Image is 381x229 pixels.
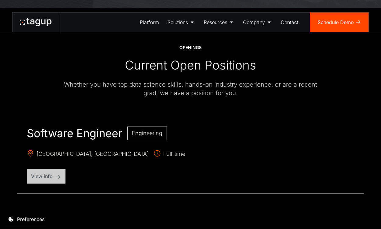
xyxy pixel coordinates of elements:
a: Contact [277,13,303,32]
div: Platform [140,19,159,26]
div: Preferences [17,216,44,223]
div: Company [243,19,265,26]
a: Schedule Demo [310,13,369,32]
a: Platform [136,13,163,32]
a: Resources [199,13,239,32]
div: OPENINGS [179,45,202,51]
h2: Software Engineer [27,127,122,140]
a: Solutions [163,13,199,32]
div: Contact [281,19,298,26]
div: Resources [204,19,227,26]
a: Company [239,13,277,32]
span: [GEOGRAPHIC_DATA], [GEOGRAPHIC_DATA] [27,150,149,159]
div: Whether you have top data science skills, hands-on industry experience, or are a recent grad, we ... [57,80,325,97]
div: Schedule Demo [318,19,354,26]
div: Current Open Positions [125,58,256,73]
span: Full-time [153,150,185,159]
div: Solutions [168,19,188,26]
span: Engineering [132,130,162,136]
p: View info [31,173,61,180]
